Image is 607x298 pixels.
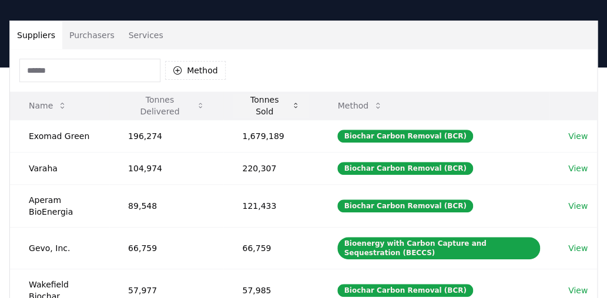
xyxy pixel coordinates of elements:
[19,94,76,117] button: Name
[10,152,109,184] td: Varaha
[10,21,62,49] button: Suppliers
[165,61,226,80] button: Method
[109,227,223,269] td: 66,759
[10,120,109,152] td: Exomad Green
[568,130,588,142] a: View
[10,184,109,227] td: Aperam BioEnergia
[119,94,214,117] button: Tonnes Delivered
[568,162,588,174] a: View
[568,200,588,212] a: View
[328,94,392,117] button: Method
[223,184,318,227] td: 121,433
[568,242,588,254] a: View
[122,21,170,49] button: Services
[223,152,318,184] td: 220,307
[233,94,309,117] button: Tonnes Sold
[109,120,223,152] td: 196,274
[10,227,109,269] td: Gevo, Inc.
[337,162,472,175] div: Biochar Carbon Removal (BCR)
[62,21,122,49] button: Purchasers
[337,237,539,259] div: Bioenergy with Carbon Capture and Sequestration (BECCS)
[337,284,472,297] div: Biochar Carbon Removal (BCR)
[337,130,472,143] div: Biochar Carbon Removal (BCR)
[223,227,318,269] td: 66,759
[109,184,223,227] td: 89,548
[568,285,588,296] a: View
[109,152,223,184] td: 104,974
[337,199,472,212] div: Biochar Carbon Removal (BCR)
[223,120,318,152] td: 1,679,189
